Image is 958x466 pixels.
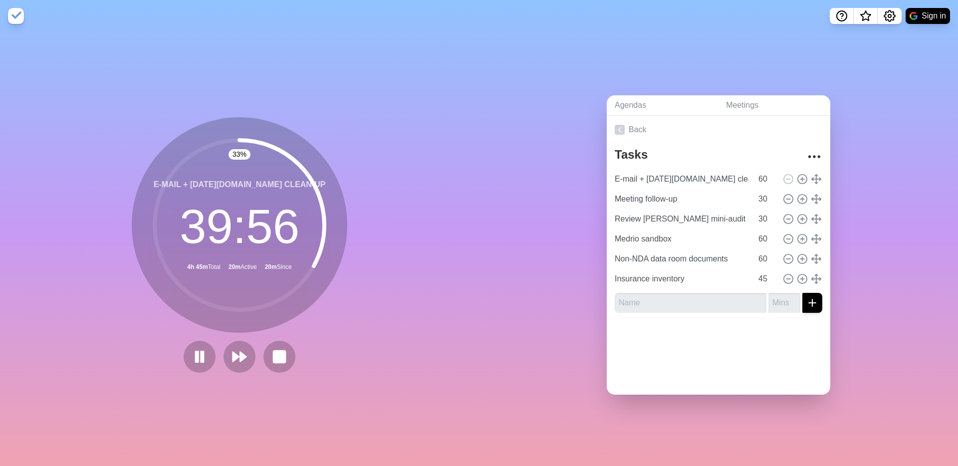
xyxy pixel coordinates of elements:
[906,8,950,24] button: Sign in
[8,8,24,24] img: timeblocks logo
[754,269,778,289] input: Mins
[754,209,778,229] input: Mins
[754,169,778,189] input: Mins
[910,12,918,20] img: google logo
[718,95,830,116] a: Meetings
[611,249,752,269] input: Name
[611,189,752,209] input: Name
[754,189,778,209] input: Mins
[754,229,778,249] input: Mins
[830,8,854,24] button: Help
[611,169,752,189] input: Name
[768,293,800,313] input: Mins
[607,95,718,116] a: Agendas
[611,269,752,289] input: Name
[611,209,752,229] input: Name
[804,147,824,167] button: More
[611,229,752,249] input: Name
[854,8,878,24] button: What’s new
[607,116,830,144] a: Back
[878,8,902,24] button: Settings
[615,293,766,313] input: Name
[754,249,778,269] input: Mins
